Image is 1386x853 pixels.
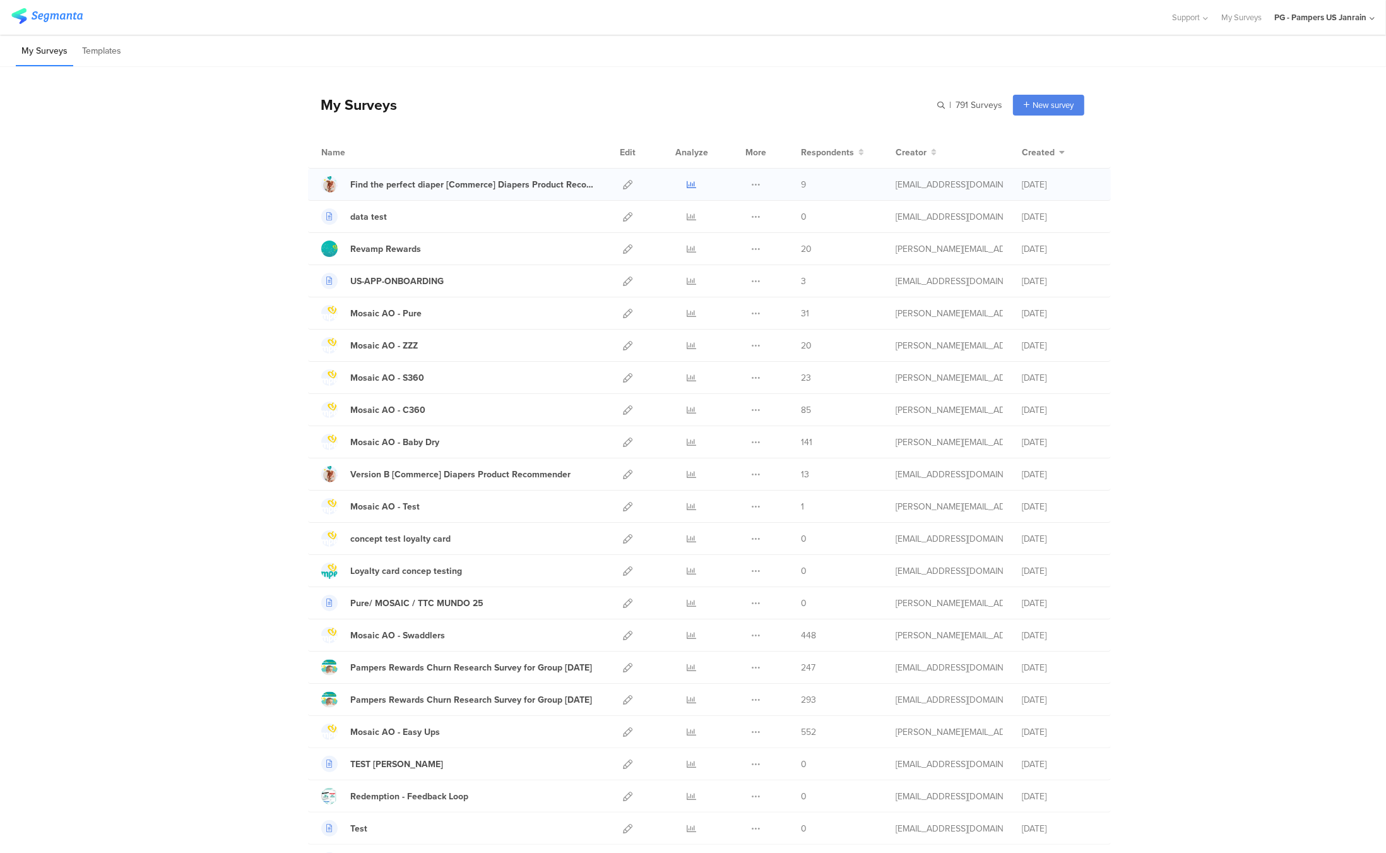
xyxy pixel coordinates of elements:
[1022,564,1098,578] div: [DATE]
[801,242,812,256] span: 20
[350,693,592,707] div: Pampers Rewards Churn Research Survey for Group 1 July 2025
[321,208,387,225] a: data test
[801,758,807,771] span: 0
[801,500,804,513] span: 1
[801,371,811,385] span: 23
[321,273,444,289] a: US-APP-ONBOARDING
[896,436,1003,449] div: simanski.c@pg.com
[350,275,444,288] div: US-APP-ONBOARDING
[1022,532,1098,546] div: [DATE]
[896,339,1003,352] div: simanski.c@pg.com
[350,242,421,256] div: Revamp Rewards
[801,564,807,578] span: 0
[1022,597,1098,610] div: [DATE]
[896,307,1003,320] div: simanski.c@pg.com
[321,434,439,450] a: Mosaic AO - Baby Dry
[801,661,815,674] span: 247
[673,136,711,168] div: Analyze
[1022,468,1098,481] div: [DATE]
[1022,242,1098,256] div: [DATE]
[350,629,445,642] div: Mosaic AO - Swaddlers
[896,532,1003,546] div: cardosoteixeiral.c@pg.com
[896,500,1003,513] div: simanski.c@pg.com
[321,563,462,579] a: Loyalty card concep testing
[350,564,462,578] div: Loyalty card concep testing
[350,758,443,771] div: TEST Jasmin
[896,564,1003,578] div: cardosoteixeiral.c@pg.com
[321,820,367,837] a: Test
[896,275,1003,288] div: trehorel.p@pg.com
[321,369,424,386] a: Mosaic AO - S360
[1022,725,1098,739] div: [DATE]
[76,37,127,66] li: Templates
[801,146,854,159] span: Respondents
[350,790,468,803] div: Redemption - Feedback Loop
[1022,629,1098,642] div: [DATE]
[896,403,1003,417] div: simanski.c@pg.com
[801,275,806,288] span: 3
[1022,146,1065,159] button: Created
[1022,339,1098,352] div: [DATE]
[1022,693,1098,707] div: [DATE]
[1022,146,1055,159] span: Created
[896,468,1003,481] div: hougui.yh.1@pg.com
[614,136,641,168] div: Edit
[321,659,592,676] a: Pampers Rewards Churn Research Survey for Group [DATE]
[321,146,397,159] div: Name
[801,339,812,352] span: 20
[956,98,1002,112] span: 791 Surveys
[321,691,592,708] a: Pampers Rewards Churn Research Survey for Group [DATE]
[801,790,807,803] span: 0
[350,597,483,610] div: Pure/ MOSAIC / TTC MUNDO 25
[350,436,439,449] div: Mosaic AO - Baby Dry
[1022,275,1098,288] div: [DATE]
[801,178,806,191] span: 9
[801,532,807,546] span: 0
[896,371,1003,385] div: simanski.c@pg.com
[321,402,425,418] a: Mosaic AO - C360
[1022,178,1098,191] div: [DATE]
[321,788,468,804] a: Redemption - Feedback Loop
[801,307,809,320] span: 31
[801,210,807,224] span: 0
[350,725,440,739] div: Mosaic AO - Easy Ups
[896,629,1003,642] div: simanski.c@pg.com
[1022,436,1098,449] div: [DATE]
[801,629,816,642] span: 448
[896,661,1003,674] div: fjaili.r@pg.com
[801,822,807,835] span: 0
[896,178,1003,191] div: hougui.yh.1@pg.com
[1022,758,1098,771] div: [DATE]
[896,725,1003,739] div: simanski.c@pg.com
[350,500,420,513] div: Mosaic AO - Test
[350,403,425,417] div: Mosaic AO - C360
[896,210,1003,224] div: sienkiewiczwrotyn.m@pg.com
[801,597,807,610] span: 0
[1022,661,1098,674] div: [DATE]
[896,146,937,159] button: Creator
[801,468,809,481] span: 13
[1022,790,1098,803] div: [DATE]
[321,305,422,321] a: Mosaic AO - Pure
[350,822,367,835] div: Test
[350,210,387,224] div: data test
[350,661,592,674] div: Pampers Rewards Churn Research Survey for Group 2 July 2025
[896,597,1003,610] div: simanski.c@pg.com
[896,790,1003,803] div: zanolla.l@pg.com
[350,532,451,546] div: concept test loyalty card
[321,595,483,611] a: Pure/ MOSAIC / TTC MUNDO 25
[896,822,1003,835] div: zanolla.l@pg.com
[1173,11,1200,23] span: Support
[321,176,595,193] a: Find the perfect diaper [Commerce] Diapers Product Recommender
[321,756,443,772] a: TEST [PERSON_NAME]
[321,337,418,354] a: Mosaic AO - ZZZ
[321,724,440,740] a: Mosaic AO - Easy Ups
[350,178,595,191] div: Find the perfect diaper [Commerce] Diapers Product Recommender
[1274,11,1366,23] div: PG - Pampers US Janrain
[1022,210,1098,224] div: [DATE]
[801,725,816,739] span: 552
[1022,403,1098,417] div: [DATE]
[321,530,451,547] a: concept test loyalty card
[321,241,421,257] a: Revamp Rewards
[742,136,769,168] div: More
